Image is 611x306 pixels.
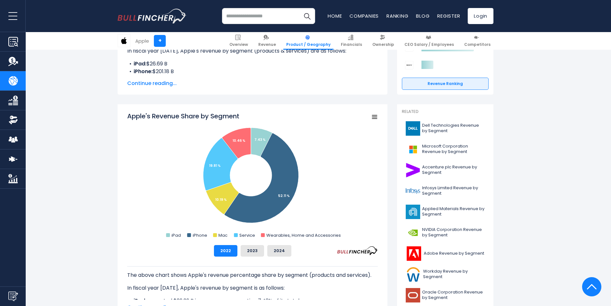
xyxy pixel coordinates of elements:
[406,288,420,302] img: ORCL logo
[369,32,397,50] a: Ownership
[254,137,266,142] tspan: 7.43 %
[402,161,489,179] a: Accenture plc Revenue by Segment
[405,61,413,69] img: Sony Group Corporation competitors logo
[226,32,251,50] a: Overview
[229,42,248,47] span: Overview
[266,232,341,238] text: Wearables, Home and Accessories
[239,232,255,238] text: Service
[193,232,207,238] text: iPhone
[422,144,485,155] span: Microsoft Corporation Revenue by Segment
[372,42,394,47] span: Ownership
[299,8,315,24] button: Search
[437,13,460,19] a: Register
[402,32,457,50] a: CEO Salary / Employees
[338,32,365,50] a: Financials
[233,138,245,143] tspan: 10.46 %
[127,80,378,87] span: Continue reading...
[404,42,454,47] span: CEO Salary / Employees
[422,206,485,217] span: Applied Materials Revenue by Segment
[328,13,342,19] a: Home
[406,163,420,177] img: ACN logo
[241,245,264,257] button: 2023
[402,78,489,90] a: Revenue Ranking
[267,245,291,257] button: 2024
[464,42,491,47] span: Competitors
[172,232,181,238] text: iPad
[286,42,331,47] span: Product / Geography
[423,269,485,280] span: Workday Revenue by Segment
[422,185,485,196] span: Infosys Limited Revenue by Segment
[118,9,187,23] img: bullfincher logo
[341,42,362,47] span: Financials
[127,297,378,305] li: generated $29.29 B in revenue, representing 7.43% of its total revenue.
[127,47,378,55] p: In fiscal year [DATE], Apple's revenue by segment (products & services) are as follows:
[209,163,221,168] tspan: 19.81 %
[424,251,484,256] span: Adobe Revenue by Segment
[214,245,237,257] button: 2022
[134,297,145,304] b: iPad
[278,193,290,198] tspan: 52.11 %
[402,140,489,158] a: Microsoft Corporation Revenue by Segment
[283,32,333,50] a: Product / Geography
[135,37,149,45] div: Apple
[422,227,485,238] span: NVIDIA Corporation Revenue by Segment
[127,68,378,75] li: $201.18 B
[406,225,420,240] img: NVDA logo
[255,32,279,50] a: Revenue
[406,142,420,157] img: MSFT logo
[386,13,408,19] a: Ranking
[127,112,378,240] svg: Apple's Revenue Share by Segment
[134,68,153,75] b: iPhone:
[406,267,421,282] img: WDAY logo
[127,284,378,292] p: In fiscal year [DATE], Apple's revenue by segment is as follows:
[118,9,187,23] a: Go to homepage
[134,60,146,67] b: iPad:
[127,60,378,68] li: $26.69 B
[402,182,489,200] a: Infosys Limited Revenue by Segment
[154,35,166,47] a: +
[402,109,489,115] p: Related
[218,232,227,238] text: Mac
[8,115,18,125] img: Ownership
[402,203,489,221] a: Applied Materials Revenue by Segment
[406,246,422,261] img: ADBE logo
[118,35,130,47] img: AAPL logo
[422,290,485,301] span: Oracle Corporation Revenue by Segment
[215,197,227,202] tspan: 10.19 %
[402,286,489,304] a: Oracle Corporation Revenue by Segment
[402,245,489,262] a: Adobe Revenue by Segment
[468,8,493,24] a: Login
[402,224,489,242] a: NVIDIA Corporation Revenue by Segment
[258,42,276,47] span: Revenue
[416,13,429,19] a: Blog
[402,120,489,137] a: Dell Technologies Revenue by Segment
[350,13,379,19] a: Companies
[127,271,378,279] p: The above chart shows Apple's revenue percentage share by segment (products and services).
[422,165,485,175] span: Accenture plc Revenue by Segment
[406,121,420,136] img: DELL logo
[406,205,420,219] img: AMAT logo
[402,266,489,283] a: Workday Revenue by Segment
[422,123,485,134] span: Dell Technologies Revenue by Segment
[461,32,493,50] a: Competitors
[127,112,239,121] tspan: Apple's Revenue Share by Segment
[406,184,420,198] img: INFY logo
